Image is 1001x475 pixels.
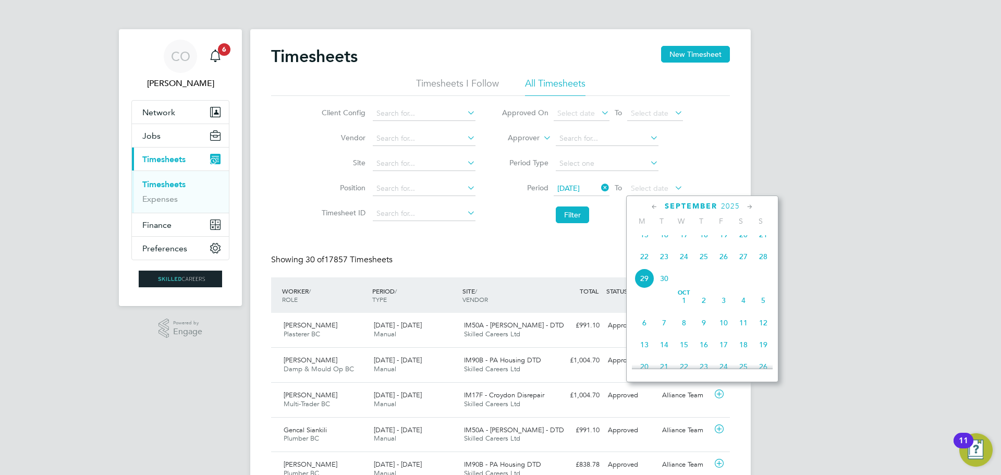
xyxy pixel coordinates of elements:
[464,460,541,469] span: IM90B - PA Housing DTD
[674,357,694,376] span: 22
[284,356,337,364] span: [PERSON_NAME]
[658,387,712,404] div: Alliance Team
[374,434,396,443] span: Manual
[654,357,674,376] span: 21
[694,247,714,266] span: 25
[373,156,475,171] input: Search for...
[661,46,730,63] button: New Timesheet
[464,399,520,408] span: Skilled Careers Ltd
[306,254,393,265] span: 17857 Timesheets
[714,357,734,376] span: 24
[714,335,734,355] span: 17
[374,330,396,338] span: Manual
[284,391,337,399] span: [PERSON_NAME]
[493,133,540,143] label: Approver
[714,313,734,333] span: 10
[464,321,564,330] span: IM50A - [PERSON_NAME] - DTD
[658,422,712,439] div: Alliance Team
[131,77,229,90] span: Ciara O'Connell
[374,399,396,408] span: Manual
[139,271,222,287] img: skilledcareers-logo-retina.png
[634,335,654,355] span: 13
[959,441,968,454] div: 11
[734,290,753,310] span: 4
[654,269,674,288] span: 30
[271,254,395,265] div: Showing
[373,131,475,146] input: Search for...
[284,321,337,330] span: [PERSON_NAME]
[711,216,731,226] span: F
[132,148,229,170] button: Timesheets
[674,335,694,355] span: 15
[557,108,595,118] span: Select date
[158,319,203,338] a: Powered byEngage
[462,295,488,303] span: VENDOR
[714,225,734,245] span: 19
[142,220,172,230] span: Finance
[132,170,229,213] div: Timesheets
[556,206,589,223] button: Filter
[556,156,658,171] input: Select one
[284,330,320,338] span: Plasterer BC
[734,247,753,266] span: 27
[694,335,714,355] span: 16
[654,247,674,266] span: 23
[550,456,604,473] div: £838.78
[319,183,365,192] label: Position
[753,357,773,376] span: 26
[218,43,230,56] span: 6
[131,271,229,287] a: Go to home page
[502,158,548,167] label: Period Type
[556,131,658,146] input: Search for...
[634,269,654,288] span: 29
[171,50,190,63] span: CO
[319,208,365,217] label: Timesheet ID
[634,357,654,376] span: 20
[753,225,773,245] span: 21
[674,290,694,296] span: Oct
[674,247,694,266] span: 24
[464,391,544,399] span: IM17F - Croydon Disrepair
[370,282,460,309] div: PERIOD
[604,282,658,300] div: STATUS
[464,356,541,364] span: IM90B - PA Housing DTD
[502,108,548,117] label: Approved On
[119,29,242,306] nav: Main navigation
[319,133,365,142] label: Vendor
[319,158,365,167] label: Site
[416,77,499,96] li: Timesheets I Follow
[319,108,365,117] label: Client Config
[132,213,229,236] button: Finance
[374,356,422,364] span: [DATE] - [DATE]
[395,287,397,295] span: /
[284,364,354,373] span: Damp & Mould Op BC
[132,124,229,147] button: Jobs
[634,313,654,333] span: 6
[612,181,625,194] span: To
[604,387,658,404] div: Approved
[654,225,674,245] span: 16
[205,40,226,73] a: 6
[132,237,229,260] button: Preferences
[634,247,654,266] span: 22
[550,387,604,404] div: £1,004.70
[734,357,753,376] span: 25
[665,202,717,211] span: September
[631,184,668,193] span: Select date
[142,154,186,164] span: Timesheets
[959,433,993,467] button: Open Resource Center, 11 new notifications
[282,295,298,303] span: ROLE
[604,456,658,473] div: Approved
[464,425,564,434] span: IM50A - [PERSON_NAME] - DTD
[691,216,711,226] span: T
[464,364,520,373] span: Skilled Careers Ltd
[464,434,520,443] span: Skilled Careers Ltd
[672,216,691,226] span: W
[734,335,753,355] span: 18
[714,290,734,310] span: 3
[284,434,319,443] span: Plumber BC
[731,216,751,226] span: S
[525,77,585,96] li: All Timesheets
[694,357,714,376] span: 23
[284,460,337,469] span: [PERSON_NAME]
